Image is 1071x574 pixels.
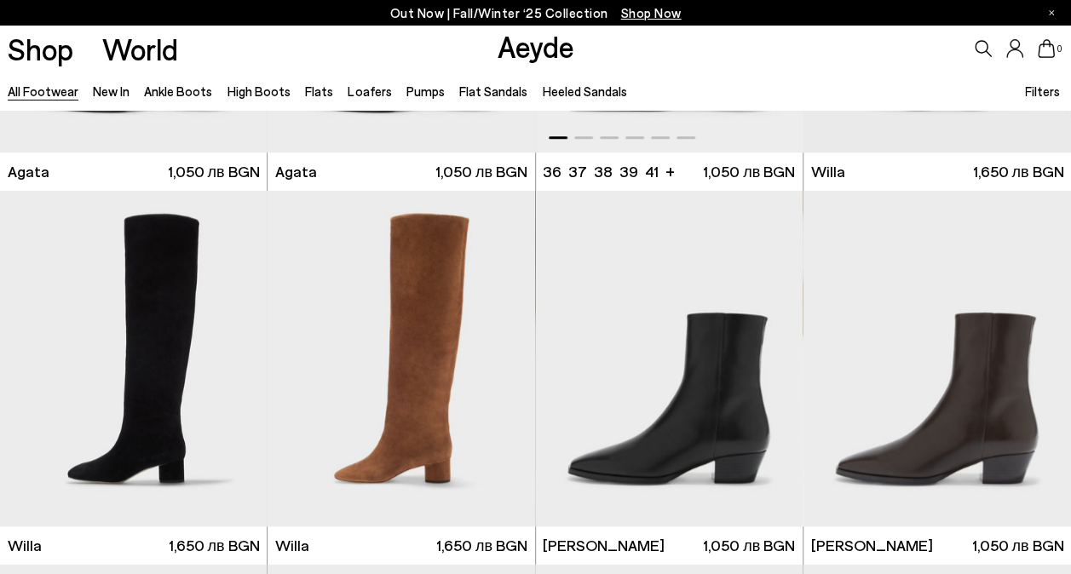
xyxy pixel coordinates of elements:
[536,526,803,565] a: [PERSON_NAME] 1,050 лв BGN
[498,28,574,64] a: Aeyde
[972,161,1063,182] span: 1,650 лв BGN
[665,159,675,182] li: +
[268,191,534,526] img: Willa Suede Knee-High Boots
[268,152,534,191] a: Agata 1,050 лв BGN
[543,161,561,182] li: 36
[435,161,527,182] span: 1,050 лв BGN
[645,161,659,182] li: 41
[803,526,1071,565] a: [PERSON_NAME] 1,050 лв BGN
[8,83,78,99] a: All Footwear
[1038,39,1055,58] a: 0
[8,34,73,64] a: Shop
[348,83,391,99] a: Loafers
[810,161,844,182] span: Willa
[703,161,795,182] span: 1,050 лв BGN
[436,535,527,556] span: 1,650 лв BGN
[619,161,638,182] li: 39
[93,83,130,99] a: New In
[621,5,682,20] span: Navigate to /collections/new-in
[8,161,49,182] span: Agata
[543,161,654,182] ul: variant
[536,152,803,191] a: 36 37 38 39 41 + 1,050 лв BGN
[971,535,1063,556] span: 1,050 лв BGN
[144,83,212,99] a: Ankle Boots
[543,535,665,556] span: [PERSON_NAME]
[568,161,587,182] li: 37
[305,83,333,99] a: Flats
[1055,44,1063,54] span: 0
[703,535,795,556] span: 1,050 лв BGN
[406,83,445,99] a: Pumps
[169,535,260,556] span: 1,650 лв BGN
[390,3,682,24] p: Out Now | Fall/Winter ‘25 Collection
[275,535,309,556] span: Willa
[459,83,527,99] a: Flat Sandals
[8,535,42,556] span: Willa
[594,161,613,182] li: 38
[542,83,626,99] a: Heeled Sandals
[536,191,803,526] img: Baba Pointed Cowboy Boots
[102,34,178,64] a: World
[803,191,1071,526] img: Baba Pointed Cowboy Boots
[168,161,260,182] span: 1,050 лв BGN
[1025,83,1060,99] span: Filters
[268,526,534,565] a: Willa 1,650 лв BGN
[803,152,1071,191] a: Willa 1,650 лв BGN
[227,83,291,99] a: High Boots
[810,535,932,556] span: [PERSON_NAME]
[275,161,317,182] span: Agata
